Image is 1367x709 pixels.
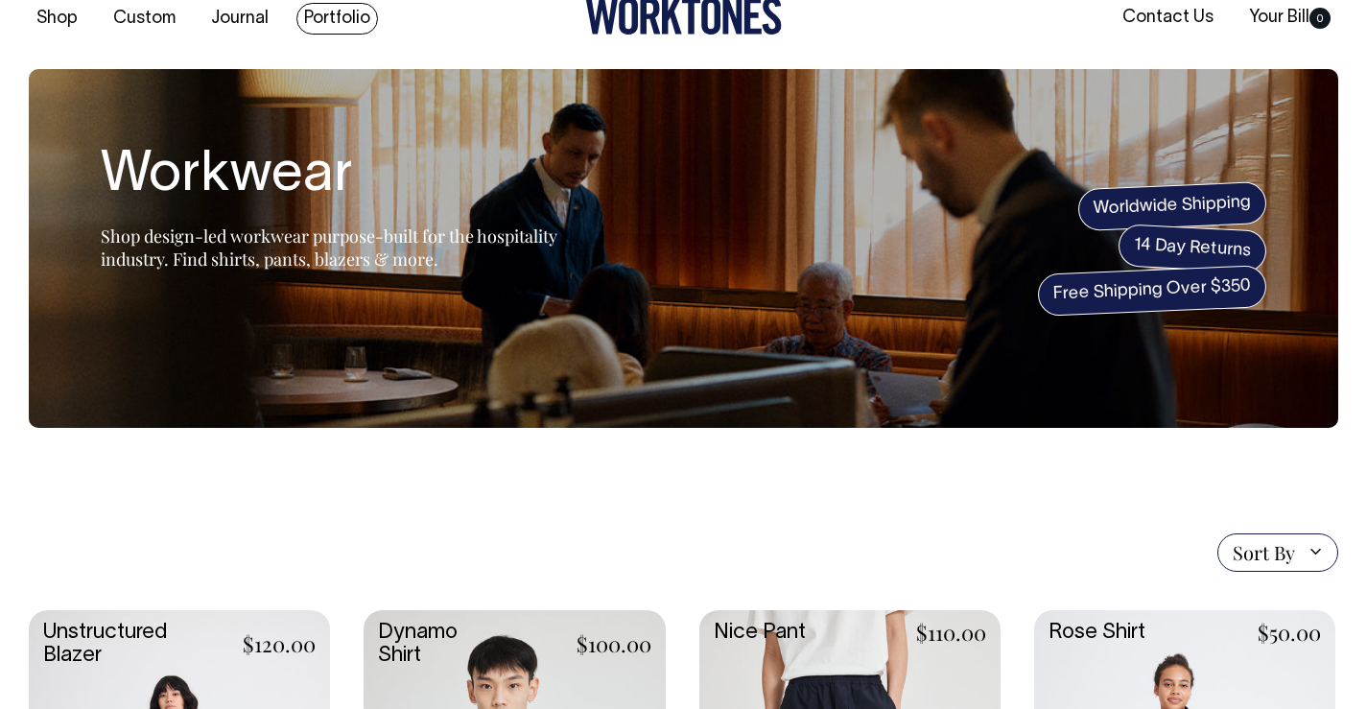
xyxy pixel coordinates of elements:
span: Worldwide Shipping [1077,181,1267,231]
span: Shop design-led workwear purpose-built for the hospitality industry. Find shirts, pants, blazers ... [101,225,557,271]
a: Contact Us [1115,2,1221,34]
span: 14 Day Returns [1118,224,1267,273]
h1: Workwear [101,146,580,207]
span: 0 [1309,8,1331,29]
a: Custom [106,3,183,35]
a: Journal [203,3,276,35]
span: Sort By [1233,541,1295,564]
a: Your Bill0 [1241,2,1338,34]
a: Portfolio [296,3,378,35]
span: Free Shipping Over $350 [1037,265,1267,317]
a: Shop [29,3,85,35]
